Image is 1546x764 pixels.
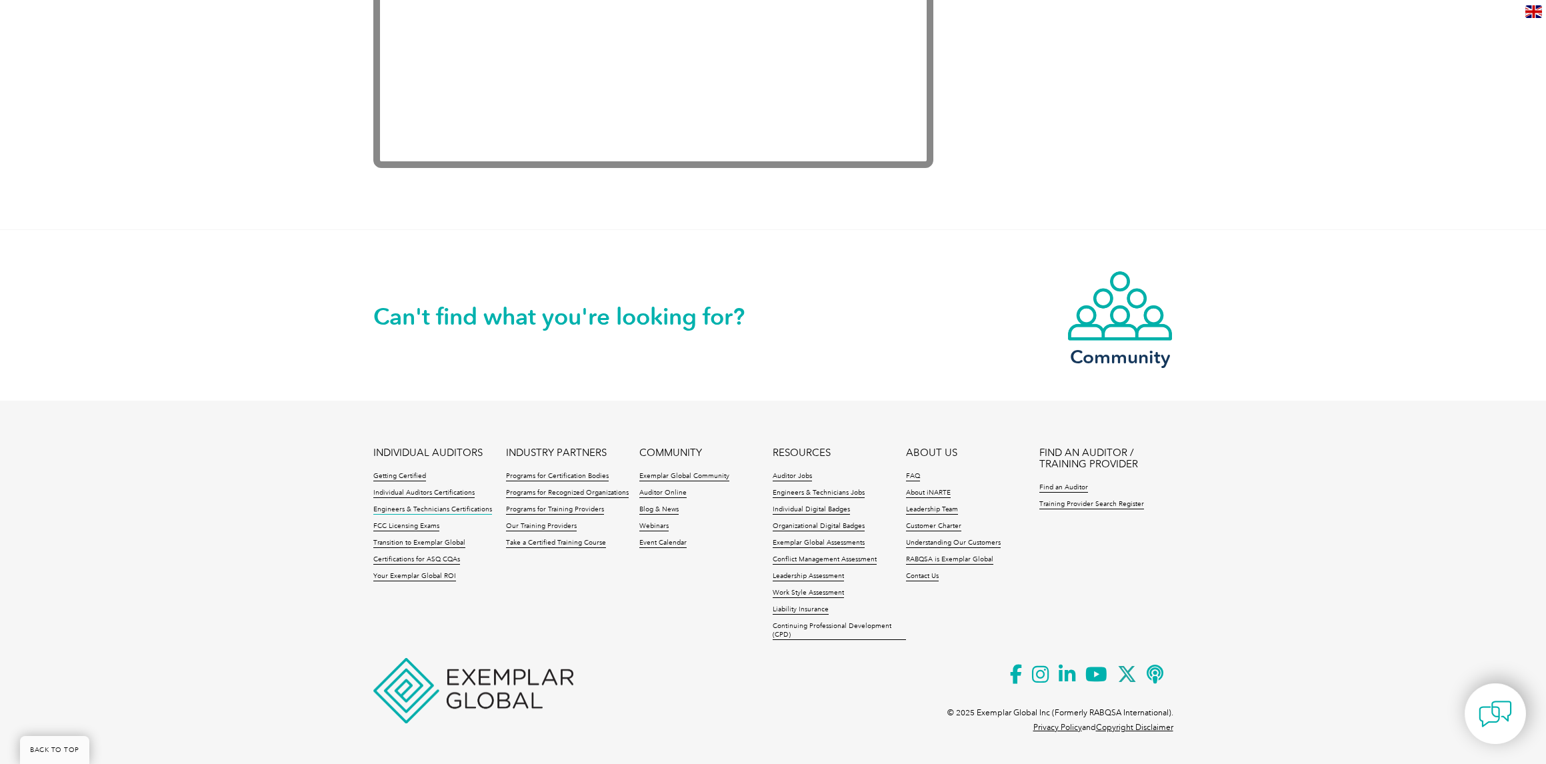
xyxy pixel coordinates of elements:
[373,447,483,459] a: INDIVIDUAL AUDITORS
[906,555,993,565] a: RABQSA is Exemplar Global
[906,539,1001,548] a: Understanding Our Customers
[373,555,460,565] a: Certifications for ASQ CQAs
[373,658,573,723] img: Exemplar Global
[506,505,604,515] a: Programs for Training Providers
[906,447,957,459] a: ABOUT US
[1033,723,1082,732] a: Privacy Policy
[373,489,475,498] a: Individual Auditors Certifications
[906,489,951,498] a: About iNARTE
[906,522,961,531] a: Customer Charter
[506,522,577,531] a: Our Training Providers
[373,572,456,581] a: Your Exemplar Global ROI
[373,306,773,327] h2: Can't find what you're looking for?
[1067,270,1173,342] img: icon-community.webp
[773,539,865,548] a: Exemplar Global Assessments
[639,505,679,515] a: Blog & News
[773,572,844,581] a: Leadership Assessment
[639,522,669,531] a: Webinars
[639,489,687,498] a: Auditor Online
[773,489,865,498] a: Engineers & Technicians Jobs
[506,447,607,459] a: INDUSTRY PARTNERS
[373,539,465,548] a: Transition to Exemplar Global
[906,572,939,581] a: Contact Us
[947,705,1173,720] p: © 2025 Exemplar Global Inc (Formerly RABQSA International).
[1525,5,1542,18] img: en
[1039,447,1173,470] a: FIND AN AUDITOR / TRAINING PROVIDER
[1039,483,1088,493] a: Find an Auditor
[1479,697,1512,731] img: contact-chat.png
[906,505,958,515] a: Leadership Team
[773,589,844,598] a: Work Style Assessment
[1096,723,1173,732] a: Copyright Disclaimer
[773,555,877,565] a: Conflict Management Assessment
[639,539,687,548] a: Event Calendar
[773,622,906,640] a: Continuing Professional Development (CPD)
[639,447,702,459] a: COMMUNITY
[1067,270,1173,365] a: Community
[20,736,89,764] a: BACK TO TOP
[506,472,609,481] a: Programs for Certification Bodies
[906,472,920,481] a: FAQ
[373,505,492,515] a: Engineers & Technicians Certifications
[373,472,426,481] a: Getting Certified
[373,522,439,531] a: FCC Licensing Exams
[773,447,831,459] a: RESOURCES
[773,522,865,531] a: Organizational Digital Badges
[506,539,606,548] a: Take a Certified Training Course
[506,489,629,498] a: Programs for Recognized Organizations
[773,605,829,615] a: Liability Insurance
[773,505,850,515] a: Individual Digital Badges
[1033,720,1173,735] p: and
[1039,500,1144,509] a: Training Provider Search Register
[1067,349,1173,365] h3: Community
[773,472,812,481] a: Auditor Jobs
[639,472,729,481] a: Exemplar Global Community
